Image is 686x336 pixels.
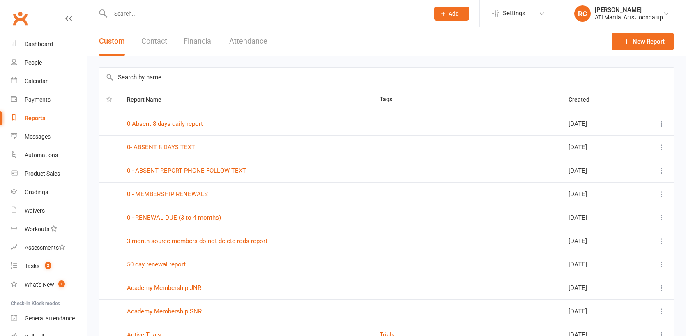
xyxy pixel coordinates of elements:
a: New Report [612,33,674,50]
input: Search by name [99,68,674,87]
span: 2 [45,262,51,269]
a: 0 - RENEWAL DUE (3 to 4 months) [127,214,221,221]
span: Report Name [127,96,170,103]
a: Product Sales [11,165,87,183]
span: Created [569,96,599,103]
span: Add [449,10,459,17]
a: Messages [11,127,87,146]
td: [DATE] [561,135,634,159]
div: Messages [25,133,51,140]
a: Workouts [11,220,87,239]
a: Automations [11,146,87,165]
a: Academy Membership JNR [127,284,201,292]
input: Search... [108,8,424,19]
td: [DATE] [561,276,634,299]
span: Settings [503,4,525,23]
div: Waivers [25,207,45,214]
td: [DATE] [561,112,634,135]
span: 1 [58,280,65,287]
div: Reports [25,115,45,121]
div: Workouts [25,226,49,232]
td: [DATE] [561,182,634,206]
div: People [25,59,42,66]
div: [PERSON_NAME] [595,6,663,14]
a: 3 month source members do not delete rods report [127,237,267,245]
div: Automations [25,152,58,158]
a: 0 - MEMBERSHIP RENEWALS [127,190,208,198]
a: 0 Absent 8 days daily report [127,120,203,127]
a: Tasks 2 [11,257,87,276]
button: Contact [141,27,167,56]
a: 50 day renewal report [127,261,186,268]
div: RC [574,5,591,22]
a: Clubworx [10,8,30,29]
button: Add [434,7,469,21]
div: Dashboard [25,41,53,47]
td: [DATE] [561,253,634,276]
a: Reports [11,109,87,127]
div: Calendar [25,78,48,84]
div: Assessments [25,244,65,251]
a: Gradings [11,183,87,202]
button: Attendance [229,27,267,56]
a: Academy Membership SNR [127,308,202,315]
th: Tags [372,87,561,112]
a: 0 - ABSENT REPORT PHONE FOLLOW TEXT [127,167,246,174]
div: Product Sales [25,170,60,177]
a: Calendar [11,72,87,90]
div: General attendance [25,315,75,322]
div: Tasks [25,263,39,269]
a: People [11,53,87,72]
td: [DATE] [561,299,634,323]
td: [DATE] [561,229,634,253]
button: Financial [184,27,213,56]
button: Created [569,95,599,104]
button: Report Name [127,95,170,104]
a: Waivers [11,202,87,220]
div: Payments [25,96,51,103]
td: [DATE] [561,159,634,182]
a: Dashboard [11,35,87,53]
div: Gradings [25,189,48,195]
a: Assessments [11,239,87,257]
a: General attendance kiosk mode [11,309,87,328]
div: What's New [25,281,54,288]
a: Payments [11,90,87,109]
a: 0- ABSENT 8 DAYS TEXT [127,144,195,151]
a: What's New1 [11,276,87,294]
button: Custom [99,27,125,56]
td: [DATE] [561,206,634,229]
div: ATI Martial Arts Joondalup [595,14,663,21]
